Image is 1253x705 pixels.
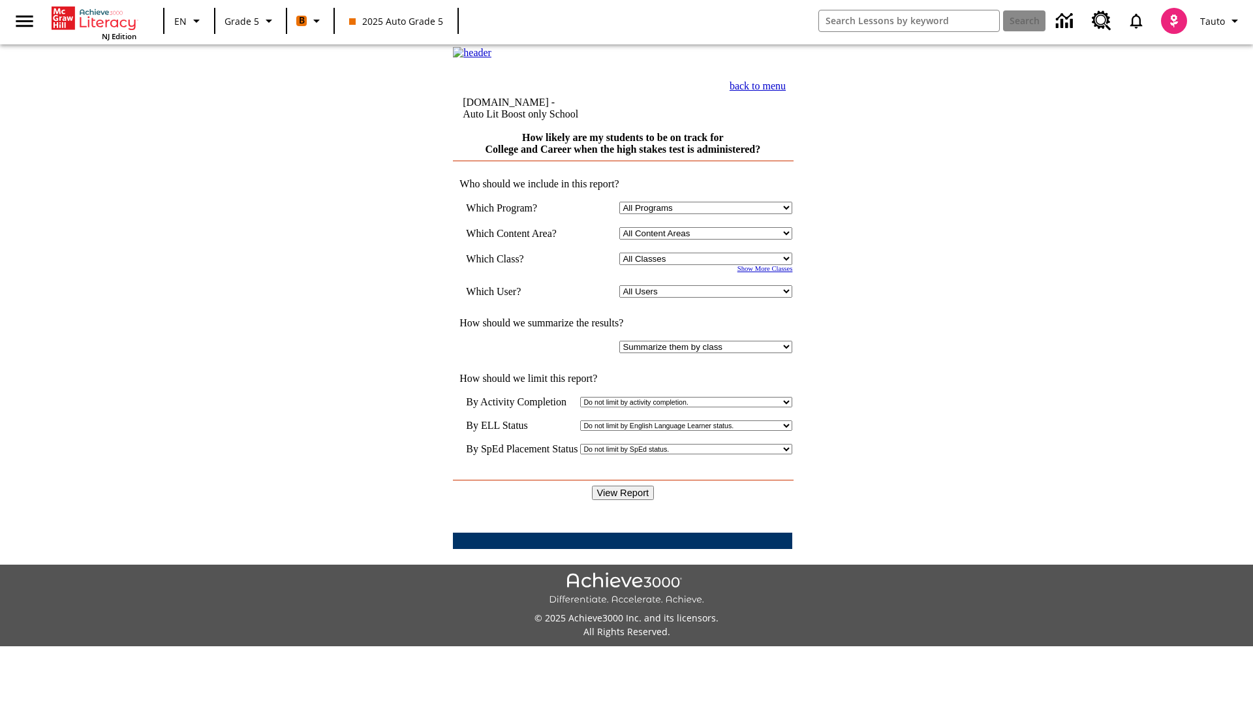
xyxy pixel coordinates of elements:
[174,14,187,28] span: EN
[466,396,578,408] td: By Activity Completion
[466,228,557,239] nobr: Which Content Area?
[466,420,578,431] td: By ELL Status
[299,12,305,29] span: B
[549,572,704,606] img: Achieve3000 Differentiate Accelerate Achieve
[453,373,792,384] td: How should we limit this report?
[466,202,576,214] td: Which Program?
[730,80,786,91] a: back to menu
[349,14,443,28] span: 2025 Auto Grade 5
[453,178,792,190] td: Who should we include in this report?
[1161,8,1187,34] img: avatar image
[592,486,655,500] input: View Report
[1200,14,1225,28] span: Tauto
[102,31,136,41] span: NJ Edition
[1153,4,1195,38] button: Select a new avatar
[463,108,578,119] nobr: Auto Lit Boost only School
[453,317,792,329] td: How should we summarize the results?
[466,285,576,298] td: Which User?
[453,47,491,59] img: header
[168,9,210,33] button: Language: EN, Select a language
[291,9,330,33] button: Boost Class color is orange. Change class color
[1084,3,1119,39] a: Resource Center, Will open in new tab
[485,132,760,155] a: How likely are my students to be on track for College and Career when the high stakes test is adm...
[737,265,793,272] a: Show More Classes
[224,14,259,28] span: Grade 5
[5,2,44,40] button: Open side menu
[1119,4,1153,38] a: Notifications
[1195,9,1248,33] button: Profile/Settings
[819,10,999,31] input: search field
[466,443,578,455] td: By SpEd Placement Status
[52,4,136,41] div: Home
[463,97,662,120] td: [DOMAIN_NAME] -
[1048,3,1084,39] a: Data Center
[466,253,576,265] td: Which Class?
[219,9,282,33] button: Grade: Grade 5, Select a grade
